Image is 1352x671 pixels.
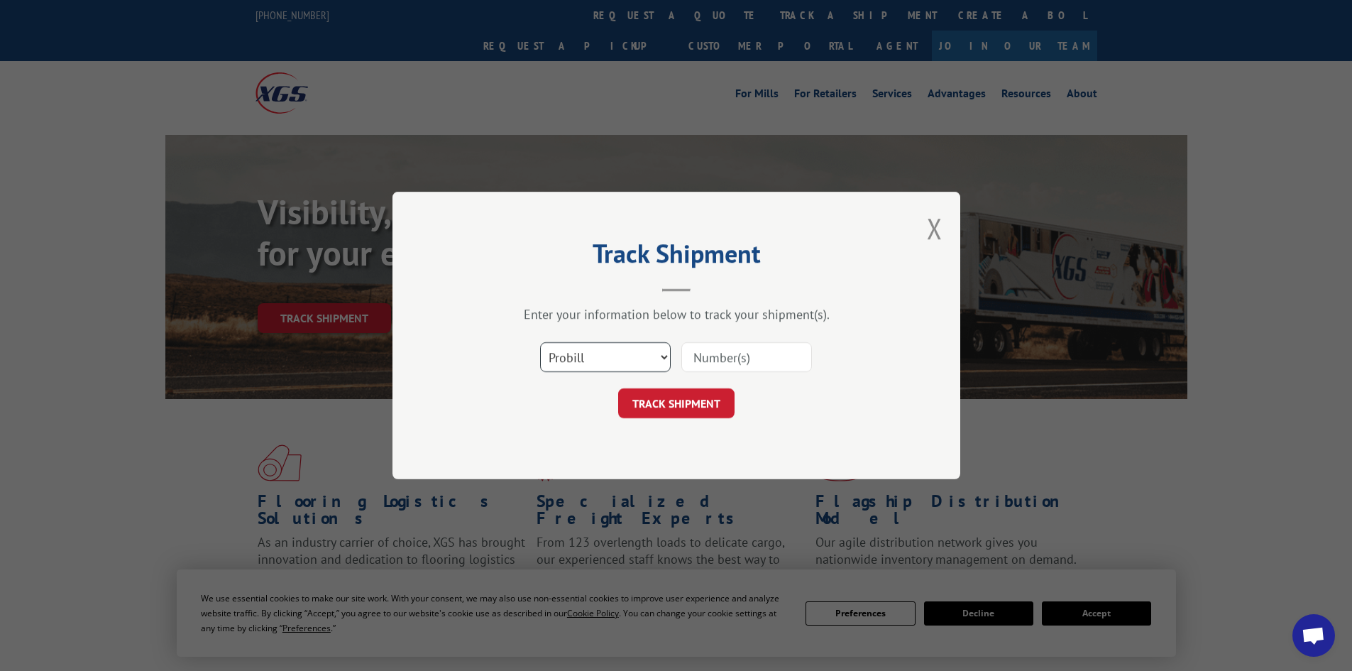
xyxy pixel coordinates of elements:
div: Enter your information below to track your shipment(s). [463,306,889,322]
h2: Track Shipment [463,244,889,271]
button: TRACK SHIPMENT [618,388,735,418]
button: Close modal [927,209,942,247]
div: Open chat [1292,614,1335,657]
input: Number(s) [681,342,812,372]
